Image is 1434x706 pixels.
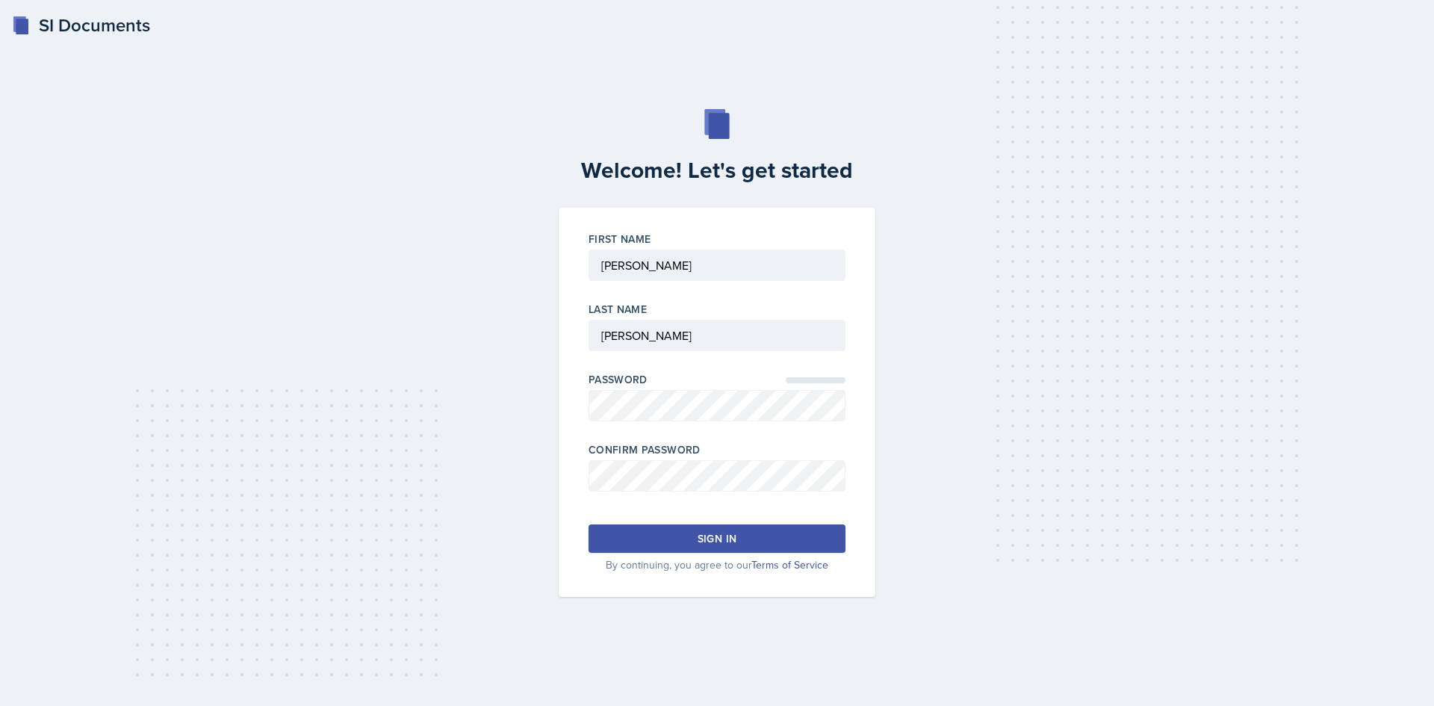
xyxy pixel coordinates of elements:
[589,524,845,553] button: Sign in
[589,232,651,247] label: First Name
[589,302,647,317] label: Last Name
[751,557,828,572] a: Terms of Service
[589,557,845,573] p: By continuing, you agree to our
[589,320,845,351] input: Last Name
[589,250,845,281] input: First Name
[698,531,736,546] div: Sign in
[589,442,701,457] label: Confirm Password
[550,157,884,184] h2: Welcome! Let's get started
[589,372,648,387] label: Password
[12,12,150,39] a: SI Documents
